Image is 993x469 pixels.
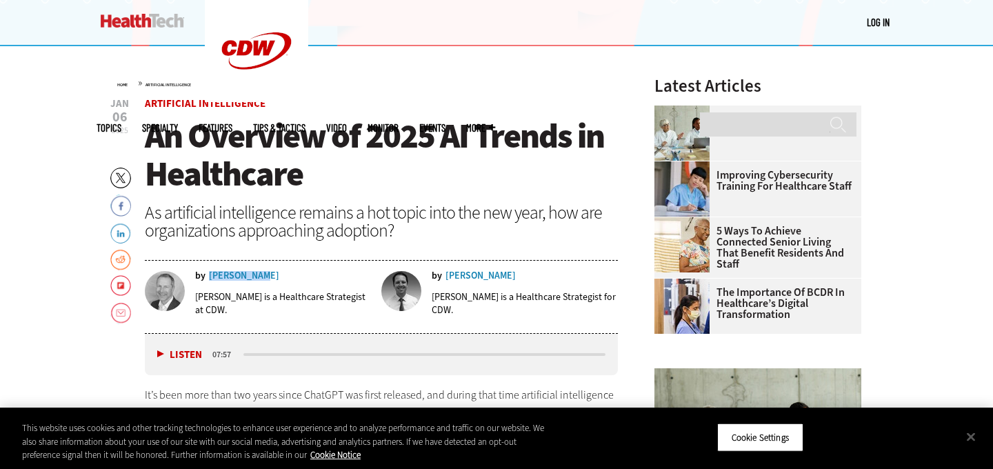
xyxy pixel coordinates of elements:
[210,348,241,361] div: duration
[432,290,618,317] p: [PERSON_NAME] is a Healthcare Strategist for CDW.
[654,161,710,217] img: nurse studying on computer
[195,290,372,317] p: [PERSON_NAME] is a Healthcare Strategist at CDW.
[209,271,279,281] a: [PERSON_NAME]
[101,14,184,28] img: Home
[157,350,202,360] button: Listen
[205,91,308,106] a: CDW
[654,161,716,172] a: nurse studying on computer
[717,423,803,452] button: Cookie Settings
[654,217,710,272] img: Networking Solutions for Senior Living
[142,123,178,133] span: Specialty
[654,279,710,334] img: Doctors reviewing tablet
[654,106,716,117] a: Doctors meeting in the office
[326,123,347,133] a: Video
[466,123,495,133] span: More
[22,421,546,462] div: This website uses cookies and other tracking technologies to enhance user experience and to analy...
[654,217,716,228] a: Networking Solutions for Senior Living
[310,449,361,461] a: More information about your privacy
[368,123,399,133] a: MonITor
[253,123,305,133] a: Tips & Tactics
[432,271,442,281] span: by
[654,106,710,161] img: Doctors meeting in the office
[419,123,445,133] a: Events
[867,16,890,28] a: Log in
[654,226,853,270] a: 5 Ways to Achieve Connected Senior Living That Benefit Residents and Staff
[654,287,853,320] a: The Importance of BCDR in Healthcare’s Digital Transformation
[956,421,986,452] button: Close
[195,271,205,281] span: by
[145,334,618,375] div: media player
[445,271,516,281] a: [PERSON_NAME]
[145,203,618,239] div: As artificial intelligence remains a hot topic into the new year, how are organizations approachi...
[867,15,890,30] div: User menu
[145,113,604,197] span: An Overview of 2025 AI Trends in Healthcare
[381,271,421,311] img: Lee Pierce
[654,170,853,192] a: Improving Cybersecurity Training for Healthcare Staff
[654,279,716,290] a: Doctors reviewing tablet
[97,123,121,133] span: Topics
[145,386,618,457] p: It’s been more than two years since ChatGPT was first released, and during that time artificial i...
[145,271,185,311] img: Benjamin Sokolow
[199,123,232,133] a: Features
